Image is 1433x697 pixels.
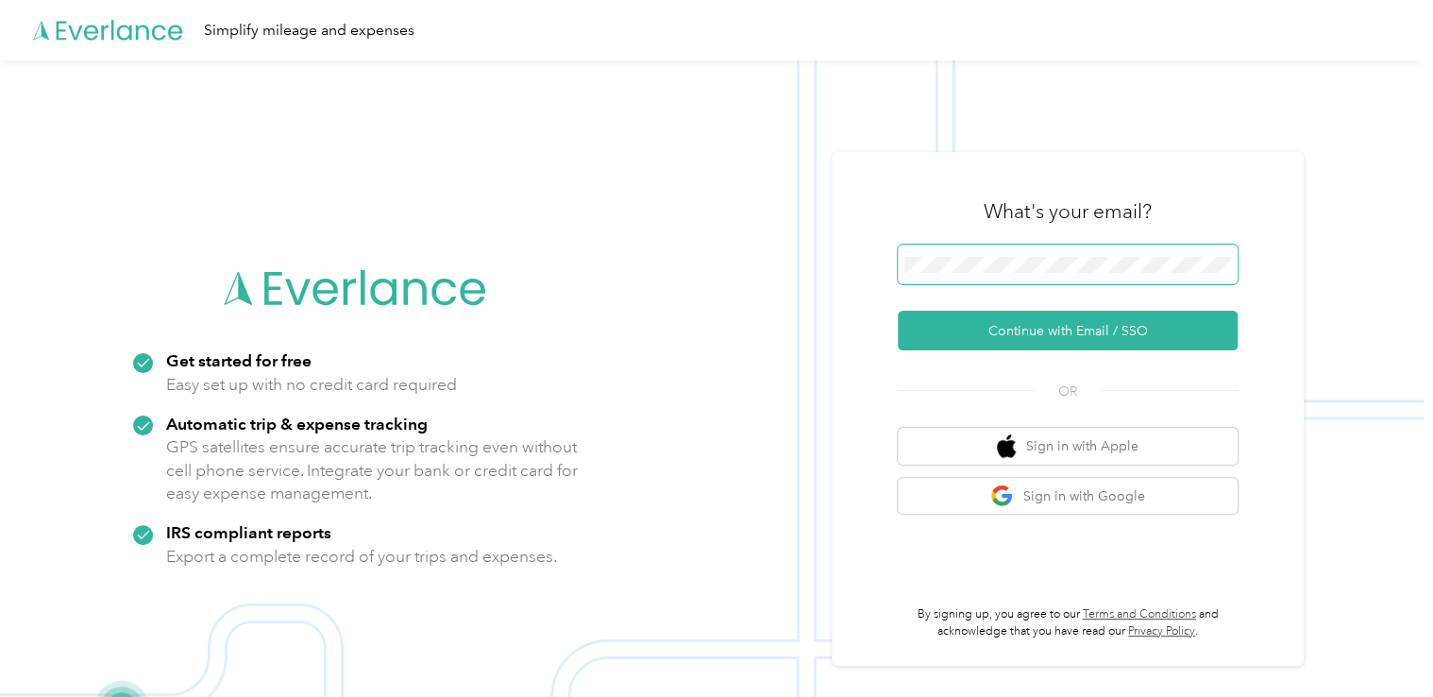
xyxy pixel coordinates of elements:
button: google logoSign in with Google [898,478,1238,515]
span: OR [1035,382,1101,401]
p: By signing up, you agree to our and acknowledge that you have read our . [898,606,1238,639]
strong: Get started for free [166,350,312,370]
img: google logo [990,484,1014,508]
a: Privacy Policy [1128,624,1195,638]
strong: IRS compliant reports [166,522,331,542]
p: GPS satellites ensure accurate trip tracking even without cell phone service. Integrate your bank... [166,435,579,505]
h3: What's your email? [984,198,1152,225]
button: Continue with Email / SSO [898,311,1238,350]
p: Export a complete record of your trips and expenses. [166,545,557,569]
div: Simplify mileage and expenses [204,19,414,42]
a: Terms and Conditions [1083,607,1196,621]
button: apple logoSign in with Apple [898,428,1238,465]
img: apple logo [997,434,1016,458]
p: Easy set up with no credit card required [166,373,457,397]
strong: Automatic trip & expense tracking [166,414,428,433]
